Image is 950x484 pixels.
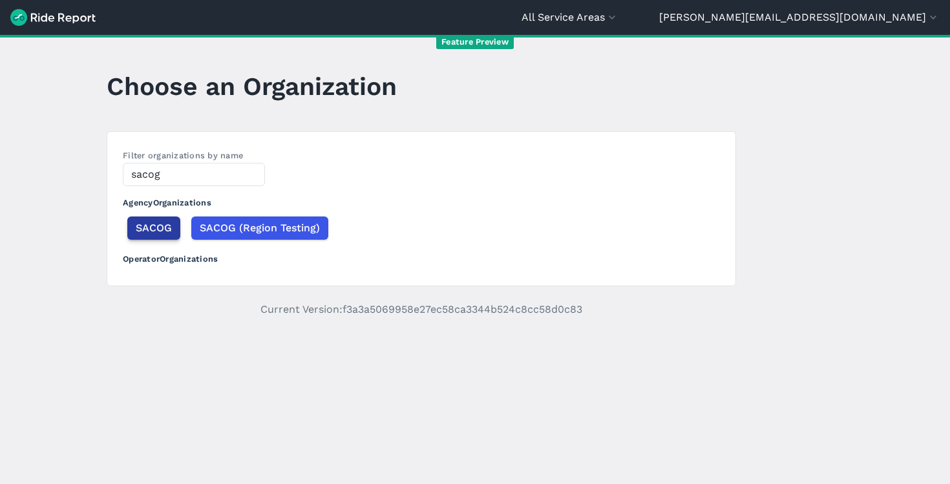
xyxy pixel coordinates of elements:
[127,216,180,240] button: SACOG
[136,220,172,236] span: SACOG
[107,68,397,104] h1: Choose an Organization
[123,186,720,214] h3: Agency Organizations
[123,151,243,160] label: Filter organizations by name
[200,220,320,236] span: SACOG (Region Testing)
[10,9,96,26] img: Ride Report
[522,10,618,25] button: All Service Areas
[436,36,514,49] span: Feature Preview
[191,216,328,240] button: SACOG (Region Testing)
[123,242,720,270] h3: Operator Organizations
[107,302,736,317] p: Current Version: f3a3a5069958e27ec58ca3344b524c8cc58d0c83
[123,163,265,186] input: Filter by name
[659,10,940,25] button: [PERSON_NAME][EMAIL_ADDRESS][DOMAIN_NAME]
